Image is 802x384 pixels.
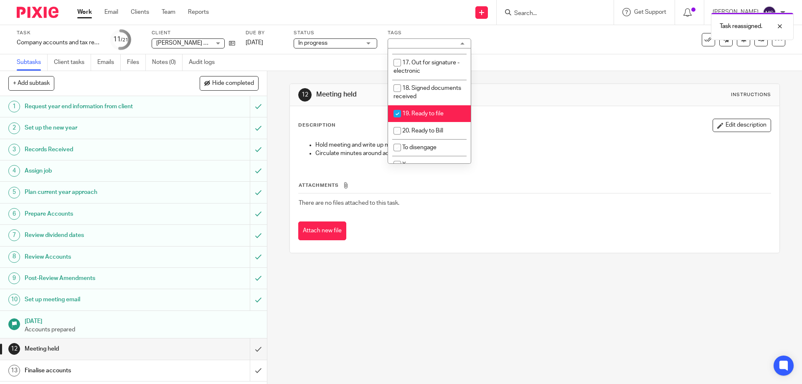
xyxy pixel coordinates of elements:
p: Description [298,122,335,129]
a: Notes (0) [152,54,183,71]
a: Reports [188,8,209,16]
img: svg%3E [763,6,776,19]
p: Accounts prepared [25,326,259,334]
div: 12 [8,343,20,355]
div: 8 [8,251,20,263]
h1: Set up the new year [25,122,169,134]
h1: Records Received [25,143,169,156]
div: 1 [8,101,20,112]
span: 17. Out for signature - electronic [393,60,459,74]
a: Work [77,8,92,16]
h1: [DATE] [25,315,259,326]
span: Xero [402,162,415,168]
span: [PERSON_NAME] & Co Ltd [156,40,226,46]
span: 20. Ready to Bill [402,128,443,134]
div: 9 [8,272,20,284]
div: 10 [8,294,20,305]
a: Files [127,54,146,71]
span: To disengage [402,145,437,150]
h1: Assign job [25,165,169,177]
a: Emails [97,54,121,71]
button: Attach new file [298,221,346,240]
a: Email [104,8,118,16]
div: 11 [113,35,128,44]
label: Task [17,30,100,36]
h1: Prepare Accounts [25,208,169,220]
div: 7 [8,229,20,241]
label: Status [294,30,377,36]
div: 3 [8,144,20,155]
h1: Request year end information from client [25,100,169,113]
div: Instructions [731,92,771,98]
p: Task reassigned. [720,22,762,31]
h1: Set up meeting email [25,293,169,306]
div: 5 [8,187,20,198]
p: Hold meeting and write up minutes [315,141,770,149]
span: 19. Ready to file [402,111,444,117]
a: Audit logs [189,54,221,71]
a: Subtasks [17,54,48,71]
span: Hide completed [212,80,254,87]
h1: Post-Review Amendments [25,272,169,285]
h1: Review Accounts [25,251,169,263]
a: Clients [131,8,149,16]
span: Attachments [299,183,339,188]
img: Pixie [17,7,58,18]
span: There are no files attached to this task. [299,200,399,206]
button: Hide completed [200,76,259,90]
a: Client tasks [54,54,91,71]
span: 18. Signed documents received [393,85,461,100]
div: Company accounts and tax return [17,38,100,47]
div: 12 [298,88,312,102]
label: Due by [246,30,283,36]
button: Edit description [713,119,771,132]
div: 2 [8,122,20,134]
span: In progress [298,40,327,46]
label: Client [152,30,235,36]
div: 13 [8,365,20,376]
h1: Meeting held [316,90,553,99]
small: /21 [121,38,128,42]
a: Team [162,8,175,16]
p: Circulate minutes around accounts team and with client [315,149,770,158]
button: + Add subtask [8,76,54,90]
span: [DATE] [246,40,263,46]
div: 4 [8,165,20,177]
h1: Plan current year approach [25,186,169,198]
h1: Review dividend dates [25,229,169,242]
div: 6 [8,208,20,220]
label: Tags [388,30,471,36]
h1: Meeting held [25,343,169,355]
h1: Finalise accounts [25,364,169,377]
